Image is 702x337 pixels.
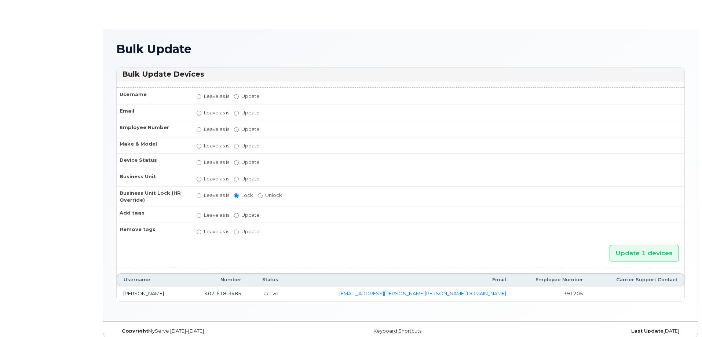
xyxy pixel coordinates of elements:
span: 618 [215,290,226,296]
h1: Bulk Update [116,43,685,55]
label: Update [234,109,260,116]
strong: Copyright [122,328,148,334]
td: active [248,286,285,301]
input: Update [234,94,239,99]
label: Lock [234,192,253,199]
label: Update [234,126,260,133]
td: [PERSON_NAME] [117,286,185,301]
label: Leave as is [197,93,229,100]
input: Update [234,127,239,132]
a: [EMAIL_ADDRESS][PERSON_NAME][PERSON_NAME][DOMAIN_NAME] [339,290,506,296]
strong: Last Update [631,328,663,334]
label: Update [234,142,260,149]
input: Update [234,111,239,116]
input: Lock [234,193,239,198]
label: Unlock [258,192,282,199]
th: Carrier Support Contact [590,273,684,286]
input: Update [234,213,239,218]
th: Username [117,273,185,286]
label: Leave as is [197,109,229,116]
span: 402 [205,290,241,296]
a: Keyboard Shortcuts [373,328,421,334]
input: Leave as is [197,193,201,198]
th: Make & Model [117,137,190,154]
input: Leave as is [197,127,201,132]
div: MyServe [DATE]–[DATE] [116,328,306,334]
input: Update [234,144,239,149]
input: Leave as is [197,94,201,99]
label: Leave as is [197,212,229,219]
input: Leave as is [197,213,201,218]
th: Username [117,88,190,104]
label: Leave as is [197,126,229,133]
th: Number [185,273,248,286]
th: Employee Number [513,273,590,286]
th: Business Unit Lock (HR Override) [117,186,190,206]
td: 391205 [513,286,590,301]
label: Leave as is [197,228,229,235]
input: Update 1 devices [610,245,679,261]
th: Add tags [117,206,190,223]
label: Leave as is [197,192,229,199]
label: Update [234,228,260,235]
input: Leave as is [197,230,201,234]
input: Leave as is [197,111,201,116]
label: Update [234,93,260,100]
th: Status [248,273,285,286]
label: Update [234,159,260,166]
th: Remove tags [117,223,190,239]
input: Leave as is [197,160,201,165]
input: Update [234,230,239,234]
label: Leave as is [197,175,229,182]
div: [DATE] [495,328,685,334]
input: Leave as is [197,144,201,149]
th: Email [285,273,513,286]
label: Update [234,175,260,182]
input: Leave as is [197,177,201,182]
h3: Bulk Update Devices [122,69,679,79]
label: Update [234,212,260,219]
span: 3485 [226,290,241,296]
th: Email [117,104,190,121]
th: Device Status [117,153,190,170]
label: Leave as is [197,142,229,149]
th: Business Unit [117,170,190,186]
label: Leave as is [197,159,229,166]
input: Unlock [258,193,263,198]
input: Update [234,177,239,182]
th: Employee Number [117,121,190,137]
input: Update [234,160,239,165]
